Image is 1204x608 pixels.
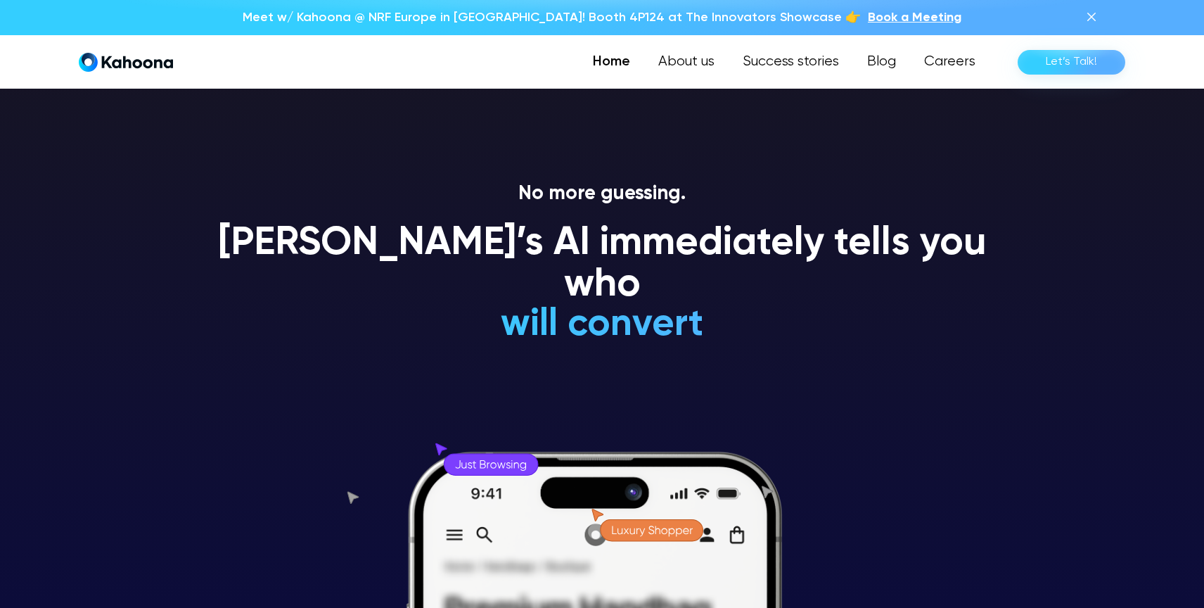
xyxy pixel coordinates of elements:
g: Just Browsing [456,460,527,471]
span: Book a Meeting [868,11,961,24]
p: No more guessing. [201,182,1003,206]
a: Book a Meeting [868,8,961,27]
a: home [79,52,173,72]
a: Home [579,48,644,76]
a: Success stories [729,48,853,76]
h1: [PERSON_NAME]’s AI immediately tells you who [201,223,1003,307]
h1: will convert [395,304,809,346]
div: Let’s Talk! [1046,51,1097,73]
a: About us [644,48,729,76]
a: Let’s Talk! [1018,50,1125,75]
a: Careers [910,48,990,76]
p: Meet w/ Kahoona @ NRF Europe in [GEOGRAPHIC_DATA]! Booth 4P124 at The Innovators Showcase 👉 [243,8,861,27]
a: Blog [853,48,910,76]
